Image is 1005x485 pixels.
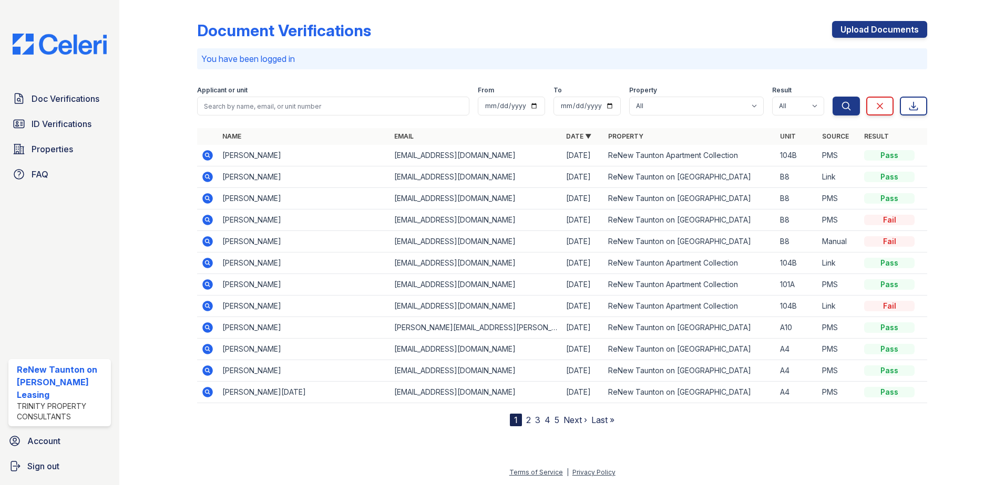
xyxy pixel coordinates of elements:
[864,322,915,333] div: Pass
[818,209,860,231] td: PMS
[390,274,562,296] td: [EMAIL_ADDRESS][DOMAIN_NAME]
[390,382,562,403] td: [EMAIL_ADDRESS][DOMAIN_NAME]
[604,360,776,382] td: ReNew Taunton on [GEOGRAPHIC_DATA]
[4,34,115,55] img: CE_Logo_Blue-a8612792a0a2168367f1c8372b55b34899dd931a85d93a1a3d3e32e68fde9ad4.png
[390,166,562,188] td: [EMAIL_ADDRESS][DOMAIN_NAME]
[818,188,860,209] td: PMS
[776,166,818,188] td: B8
[197,86,248,94] label: Applicant or unit
[604,145,776,166] td: ReNew Taunton Apartment Collection
[535,415,540,425] a: 3
[4,430,115,451] a: Account
[8,88,111,109] a: Doc Verifications
[818,231,860,252] td: Manual
[604,231,776,252] td: ReNew Taunton on [GEOGRAPHIC_DATA]
[390,317,562,339] td: [PERSON_NAME][EMAIL_ADDRESS][PERSON_NAME][DOMAIN_NAME]
[218,252,390,274] td: [PERSON_NAME]
[562,339,604,360] td: [DATE]
[604,382,776,403] td: ReNew Taunton on [GEOGRAPHIC_DATA]
[776,339,818,360] td: A4
[864,258,915,268] div: Pass
[864,150,915,161] div: Pass
[776,296,818,317] td: 104B
[591,415,614,425] a: Last »
[864,132,889,140] a: Result
[604,274,776,296] td: ReNew Taunton Apartment Collection
[545,415,550,425] a: 4
[776,317,818,339] td: A10
[562,360,604,382] td: [DATE]
[555,415,559,425] a: 5
[818,252,860,274] td: Link
[8,113,111,134] a: ID Verifications
[562,296,604,317] td: [DATE]
[864,279,915,290] div: Pass
[776,188,818,209] td: B8
[390,360,562,382] td: [EMAIL_ADDRESS][DOMAIN_NAME]
[604,339,776,360] td: ReNew Taunton on [GEOGRAPHIC_DATA]
[563,415,587,425] a: Next ›
[776,145,818,166] td: 104B
[832,21,927,38] a: Upload Documents
[604,166,776,188] td: ReNew Taunton on [GEOGRAPHIC_DATA]
[818,166,860,188] td: Link
[390,339,562,360] td: [EMAIL_ADDRESS][DOMAIN_NAME]
[32,168,48,181] span: FAQ
[818,274,860,296] td: PMS
[32,143,73,155] span: Properties
[864,301,915,311] div: Fail
[566,132,591,140] a: Date ▼
[776,252,818,274] td: 104B
[222,132,241,140] a: Name
[390,252,562,274] td: [EMAIL_ADDRESS][DOMAIN_NAME]
[27,435,60,447] span: Account
[8,164,111,185] a: FAQ
[562,317,604,339] td: [DATE]
[218,274,390,296] td: [PERSON_NAME]
[390,188,562,209] td: [EMAIL_ADDRESS][DOMAIN_NAME]
[32,92,99,105] span: Doc Verifications
[562,145,604,166] td: [DATE]
[8,139,111,160] a: Properties
[864,193,915,204] div: Pass
[818,360,860,382] td: PMS
[864,365,915,376] div: Pass
[390,209,562,231] td: [EMAIL_ADDRESS][DOMAIN_NAME]
[17,401,107,422] div: Trinity Property Consultants
[4,456,115,477] a: Sign out
[604,296,776,317] td: ReNew Taunton Apartment Collection
[604,188,776,209] td: ReNew Taunton on [GEOGRAPHIC_DATA]
[562,382,604,403] td: [DATE]
[864,387,915,397] div: Pass
[390,296,562,317] td: [EMAIL_ADDRESS][DOMAIN_NAME]
[562,231,604,252] td: [DATE]
[604,252,776,274] td: ReNew Taunton Apartment Collection
[776,274,818,296] td: 101A
[390,231,562,252] td: [EMAIL_ADDRESS][DOMAIN_NAME]
[608,132,643,140] a: Property
[818,317,860,339] td: PMS
[562,252,604,274] td: [DATE]
[218,296,390,317] td: [PERSON_NAME]
[478,86,494,94] label: From
[509,468,563,476] a: Terms of Service
[864,172,915,182] div: Pass
[394,132,414,140] a: Email
[218,360,390,382] td: [PERSON_NAME]
[32,118,91,130] span: ID Verifications
[553,86,562,94] label: To
[526,415,531,425] a: 2
[818,339,860,360] td: PMS
[780,132,796,140] a: Unit
[864,236,915,247] div: Fail
[776,209,818,231] td: B8
[822,132,849,140] a: Source
[818,145,860,166] td: PMS
[510,414,522,426] div: 1
[218,209,390,231] td: [PERSON_NAME]
[629,86,657,94] label: Property
[390,145,562,166] td: [EMAIL_ADDRESS][DOMAIN_NAME]
[218,166,390,188] td: [PERSON_NAME]
[604,209,776,231] td: ReNew Taunton on [GEOGRAPHIC_DATA]
[218,339,390,360] td: [PERSON_NAME]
